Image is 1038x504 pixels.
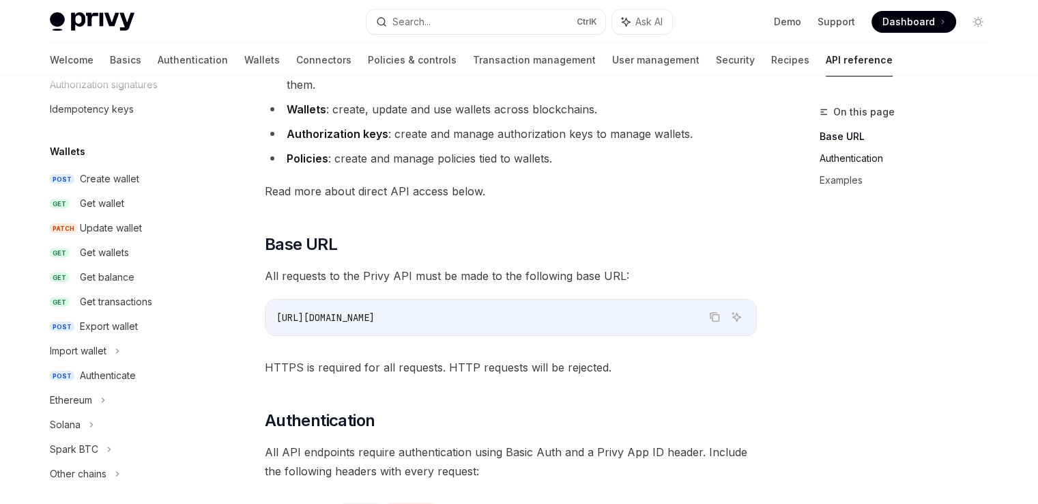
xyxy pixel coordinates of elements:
[110,44,141,76] a: Basics
[706,308,723,326] button: Copy the contents from the code block
[882,15,935,29] span: Dashboard
[276,311,375,324] span: [URL][DOMAIN_NAME]
[50,101,134,117] div: Idempotency keys
[50,143,85,160] h5: Wallets
[265,410,375,432] span: Authentication
[265,100,757,119] li: : create, update and use wallets across blockchains.
[473,44,596,76] a: Transaction management
[820,126,1000,148] a: Base URL
[39,363,214,388] a: POSTAuthenticate
[158,44,228,76] a: Authentication
[716,44,755,76] a: Security
[50,248,69,258] span: GET
[39,97,214,122] a: Idempotency keys
[287,152,328,165] strong: Policies
[265,358,757,377] span: HTTPS is required for all requests. HTTP requests will be rejected.
[80,269,134,285] div: Get balance
[265,234,337,255] span: Base URL
[826,44,893,76] a: API reference
[818,15,855,29] a: Support
[50,441,98,458] div: Spark BTC
[577,16,597,27] span: Ctrl K
[612,44,700,76] a: User management
[39,290,214,314] a: GETGet transactions
[39,314,214,339] a: POSTExport wallet
[50,371,74,381] span: POST
[820,169,1000,191] a: Examples
[50,392,92,408] div: Ethereum
[50,297,69,307] span: GET
[820,148,1000,169] a: Authentication
[392,14,431,30] div: Search...
[265,443,757,481] span: All API endpoints require authentication using Basic Auth and a Privy App ID header. Include the ...
[80,220,142,236] div: Update wallet
[265,266,757,285] span: All requests to the Privy API must be made to the following base URL:
[80,244,129,261] div: Get wallets
[50,272,69,283] span: GET
[50,466,106,482] div: Other chains
[368,44,457,76] a: Policies & controls
[287,127,388,141] strong: Authorization keys
[296,44,351,76] a: Connectors
[50,223,77,234] span: PATCH
[774,15,801,29] a: Demo
[39,216,214,240] a: PATCHUpdate wallet
[244,44,280,76] a: Wallets
[39,265,214,290] a: GETGet balance
[871,11,956,33] a: Dashboard
[80,171,139,187] div: Create wallet
[39,240,214,265] a: GETGet wallets
[287,102,326,116] strong: Wallets
[39,167,214,191] a: POSTCreate wallet
[80,195,124,212] div: Get wallet
[50,199,69,209] span: GET
[50,322,74,332] span: POST
[50,343,106,359] div: Import wallet
[80,318,138,335] div: Export wallet
[265,182,757,201] span: Read more about direct API access below.
[50,12,134,31] img: light logo
[635,15,663,29] span: Ask AI
[265,149,757,168] li: : create and manage policies tied to wallets.
[771,44,809,76] a: Recipes
[80,367,136,384] div: Authenticate
[80,294,152,310] div: Get transactions
[50,174,74,184] span: POST
[612,10,672,34] button: Ask AI
[727,308,745,326] button: Ask AI
[833,104,895,120] span: On this page
[50,44,93,76] a: Welcome
[50,417,81,433] div: Solana
[366,10,605,34] button: Search...CtrlK
[265,124,757,143] li: : create and manage authorization keys to manage wallets.
[967,11,989,33] button: Toggle dark mode
[39,191,214,216] a: GETGet wallet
